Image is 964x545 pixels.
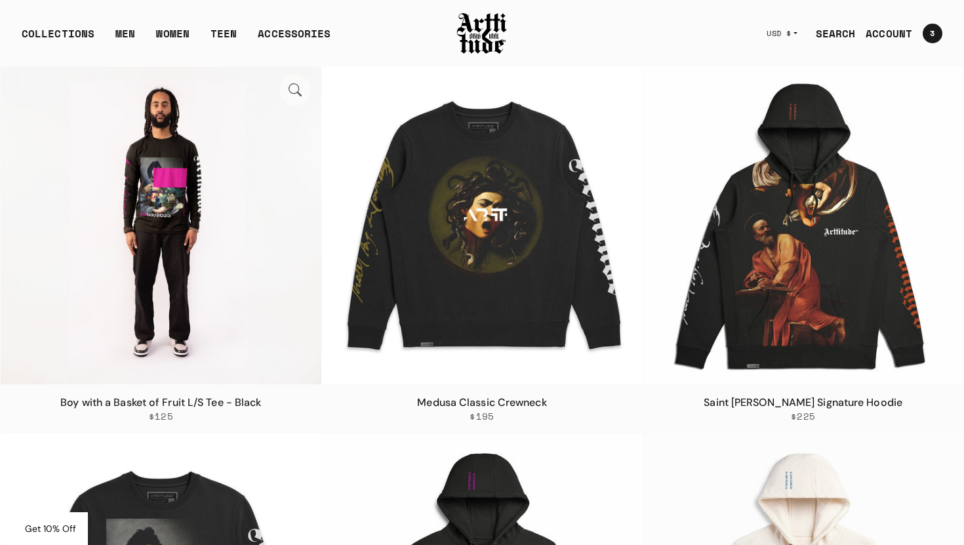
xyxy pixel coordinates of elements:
[456,11,508,56] img: Arttitude
[805,20,856,47] a: SEARCH
[643,64,963,384] img: Saint Matthew Signature Hoodie
[643,64,963,384] a: Saint Matthew Signature HoodieSaint Matthew Signature Hoodie
[25,523,76,535] span: Get 10% Off
[60,395,261,409] a: Boy with a Basket of Fruit L/S Tee - Black
[791,411,815,422] span: $225
[211,26,237,52] a: TEEN
[704,395,902,409] a: Saint [PERSON_NAME] Signature Hoodie
[855,20,912,47] a: ACCOUNT
[13,512,88,545] div: Get 10% Off
[470,411,494,422] span: $195
[1,64,321,384] a: Boy with a Basket of Fruit L/S Tee - BlackBoy with a Basket of Fruit L/S Tee - Black
[417,395,546,409] a: Medusa Classic Crewneck
[115,26,135,52] a: MEN
[322,64,643,384] img: Medusa Classic Crewneck
[322,64,643,384] a: Medusa Classic CrewneckMedusa Classic Crewneck
[258,26,331,52] div: ACCESSORIES
[759,19,805,48] button: USD $
[930,30,934,37] span: 3
[156,26,190,52] a: WOMEN
[22,26,94,52] div: COLLECTIONS
[149,411,173,422] span: $125
[11,26,341,52] ul: Main navigation
[912,18,942,49] a: Open cart
[767,28,792,39] span: USD $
